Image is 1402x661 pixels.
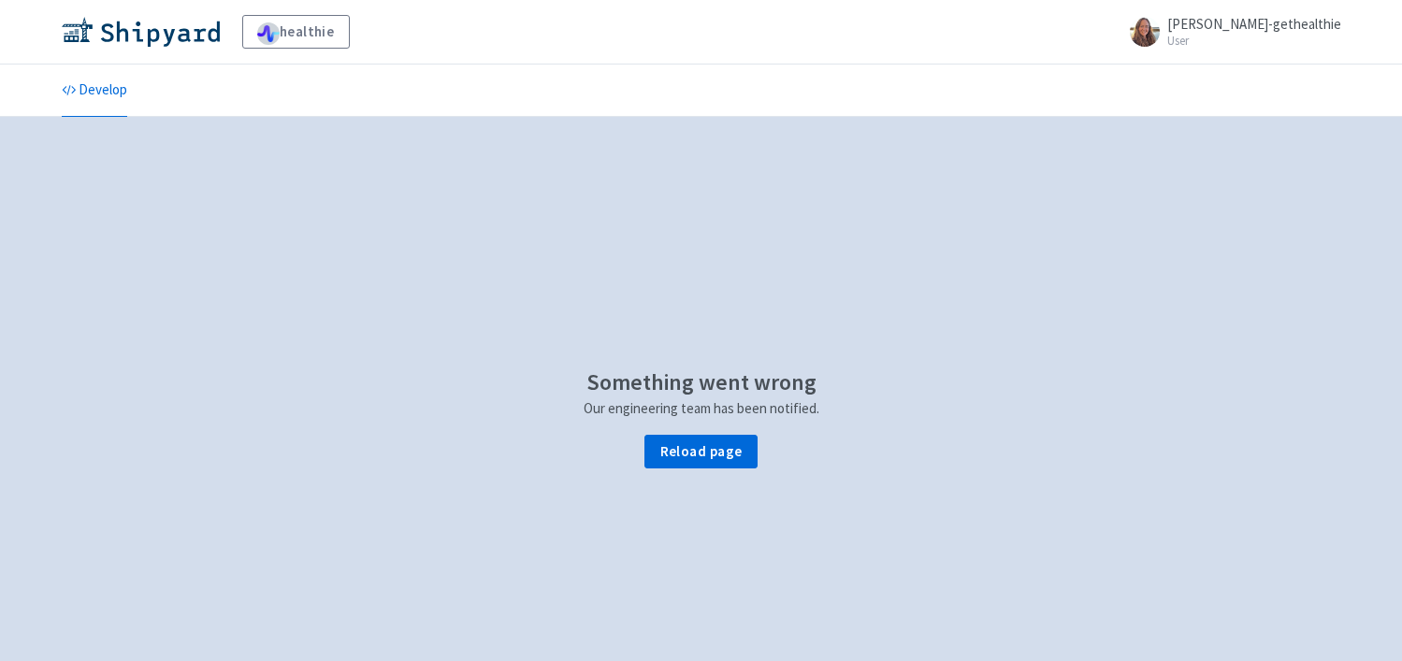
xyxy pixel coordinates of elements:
[644,435,757,468] button: Reload page
[584,398,819,420] p: Our engineering team has been notified.
[1119,17,1341,47] a: [PERSON_NAME]-gethealthie User
[1167,35,1341,47] small: User
[586,370,817,395] h3: Something went wrong
[1167,15,1341,33] span: [PERSON_NAME]-gethealthie
[62,65,127,117] a: Develop
[62,17,220,47] img: Shipyard logo
[242,15,350,49] a: healthie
